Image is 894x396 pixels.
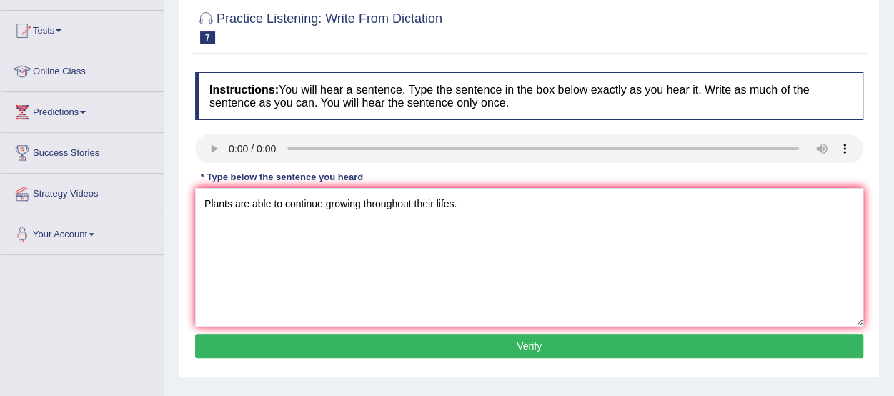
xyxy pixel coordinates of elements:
[209,84,279,96] b: Instructions:
[195,170,369,184] div: * Type below the sentence you heard
[200,31,215,44] span: 7
[1,11,164,46] a: Tests
[1,51,164,87] a: Online Class
[1,174,164,209] a: Strategy Videos
[195,334,863,358] button: Verify
[1,133,164,169] a: Success Stories
[1,214,164,250] a: Your Account
[195,72,863,120] h4: You will hear a sentence. Type the sentence in the box below exactly as you hear it. Write as muc...
[1,92,164,128] a: Predictions
[195,9,442,44] h2: Practice Listening: Write From Dictation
